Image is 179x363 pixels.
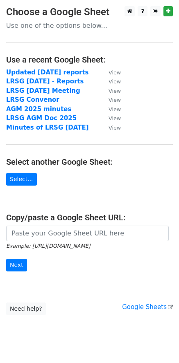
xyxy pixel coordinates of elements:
[6,226,169,241] input: Paste your Google Sheet URL here
[100,96,121,103] a: View
[6,21,173,30] p: Use one of the options below...
[100,78,121,85] a: View
[122,303,173,311] a: Google Sheets
[6,96,59,103] a: LRSG Convenor
[100,124,121,131] a: View
[109,106,121,112] small: View
[100,69,121,76] a: View
[109,88,121,94] small: View
[6,6,173,18] h3: Choose a Google Sheet
[109,115,121,121] small: View
[6,124,89,131] a: Minutes of LRSG [DATE]
[109,125,121,131] small: View
[6,55,173,65] h4: Use a recent Google Sheet:
[6,213,173,222] h4: Copy/paste a Google Sheet URL:
[6,243,90,249] small: Example: [URL][DOMAIN_NAME]
[6,302,46,315] a: Need help?
[6,259,27,271] input: Next
[100,87,121,94] a: View
[6,157,173,167] h4: Select another Google Sheet:
[109,97,121,103] small: View
[109,78,121,85] small: View
[6,78,84,85] a: LRSG [DATE] - Reports
[109,69,121,76] small: View
[6,114,77,122] a: LRSG AGM Doc 2025
[6,173,37,186] a: Select...
[6,105,71,113] a: AGM 2025 minutes
[6,69,89,76] a: Updated [DATE] reports
[6,87,80,94] a: LRSG [DATE] Meeting
[100,114,121,122] a: View
[100,105,121,113] a: View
